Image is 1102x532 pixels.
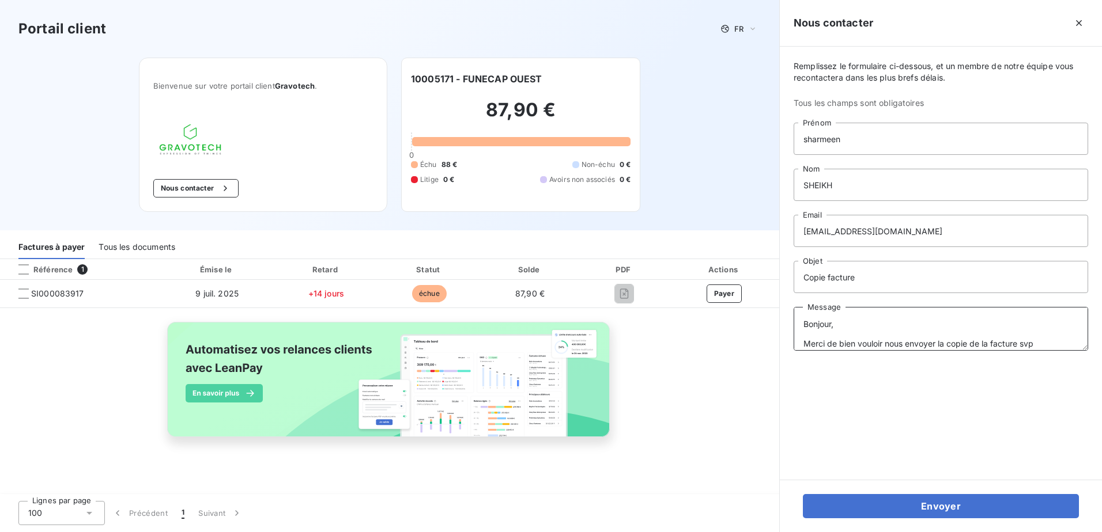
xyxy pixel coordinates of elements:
div: Retard [276,264,376,275]
input: placeholder [794,261,1088,293]
span: Échu [420,159,437,170]
span: 0 [409,150,414,159]
span: 88 € [441,159,458,170]
input: placeholder [794,123,1088,155]
input: placeholder [794,169,1088,201]
span: 100 [28,507,42,519]
h2: 87,90 € [411,98,631,133]
span: 0 € [443,174,454,185]
button: 1 [175,501,191,525]
span: Bienvenue sur votre portail client . [153,81,373,90]
div: Référence [9,264,73,275]
span: échue [412,285,447,302]
span: 1 [182,507,184,519]
span: +14 jours [308,288,344,298]
span: 9 juil. 2025 [195,288,239,298]
div: PDF [582,264,667,275]
div: Actions [671,264,777,275]
span: Remplissez le formulaire ci-dessous, et un membre de notre équipe vous recontactera dans les plus... [794,60,1088,83]
span: FR [734,24,744,33]
button: Suivant [191,501,250,525]
button: Nous contacter [153,179,239,197]
div: Tous les documents [99,235,175,259]
h3: Portail client [18,18,106,39]
h5: Nous contacter [794,15,873,31]
span: SI000083917 [31,288,84,299]
span: 0 € [620,174,631,185]
span: 87,90 € [515,288,545,298]
div: Statut [380,264,478,275]
span: Non-échu [582,159,615,170]
span: Gravotech [275,81,315,90]
button: Envoyer [803,494,1079,518]
input: placeholder [794,215,1088,247]
img: banner [157,315,622,457]
span: Avoirs non associés [549,174,615,185]
div: Factures à payer [18,235,85,259]
button: Payer [707,284,742,303]
textarea: Bonjour, Merci de bien vouloir nous envoyer la copie de la facture svp [794,307,1088,351]
h6: 10005171 - FUNECAP OUEST [411,72,542,86]
span: Litige [420,174,439,185]
span: Tous les champs sont obligatoires [794,97,1088,109]
img: Company logo [153,118,227,161]
button: Précédent [105,501,175,525]
div: Émise le [163,264,271,275]
div: Solde [482,264,577,275]
span: 1 [77,264,88,275]
span: 0 € [620,159,631,170]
